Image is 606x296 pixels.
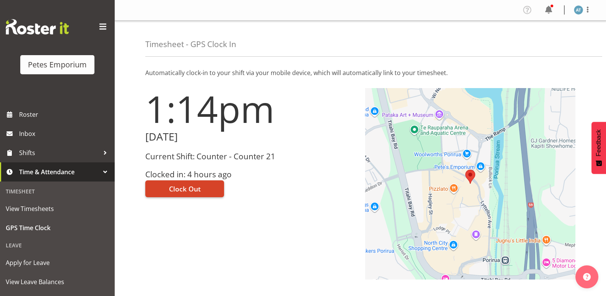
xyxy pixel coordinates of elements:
button: Feedback - Show survey [591,122,606,174]
div: Timesheet [2,183,113,199]
div: Petes Emporium [28,59,87,70]
a: View Timesheets [2,199,113,218]
img: alex-micheal-taniwha5364.jpg [574,5,583,15]
span: Apply for Leave [6,257,109,268]
span: View Leave Balances [6,276,109,288]
span: Feedback [595,129,602,156]
button: Clock Out [145,180,224,197]
span: Time & Attendance [19,166,99,178]
a: Apply for Leave [2,253,113,272]
div: Leave [2,237,113,253]
h1: 1:14pm [145,88,356,129]
img: Rosterit website logo [6,19,69,34]
p: Automatically clock-in to your shift via your mobile device, which will automatically link to you... [145,68,575,77]
span: GPS Time Clock [6,222,109,234]
span: Clock Out [169,184,201,194]
img: help-xxl-2.png [583,273,591,281]
a: View Leave Balances [2,272,113,291]
h3: Clocked in: 4 hours ago [145,170,356,179]
span: Shifts [19,147,99,159]
span: Inbox [19,128,111,139]
a: GPS Time Clock [2,218,113,237]
span: View Timesheets [6,203,109,214]
h3: Current Shift: Counter - Counter 21 [145,152,356,161]
h4: Timesheet - GPS Clock In [145,40,236,49]
h2: [DATE] [145,131,356,143]
span: Roster [19,109,111,120]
